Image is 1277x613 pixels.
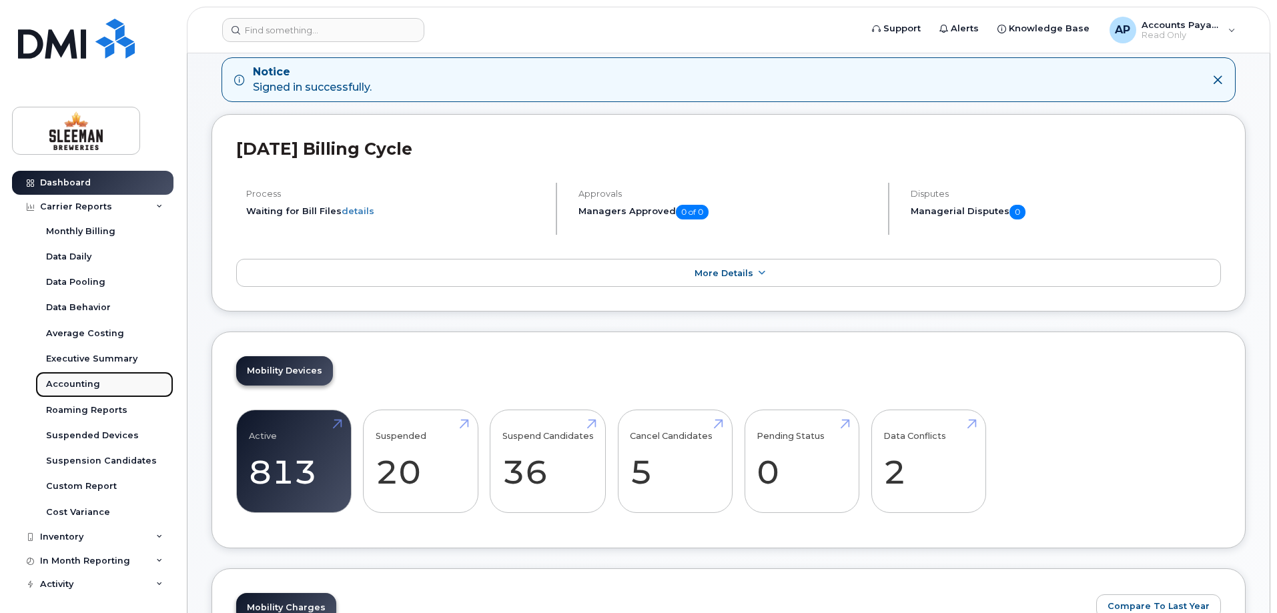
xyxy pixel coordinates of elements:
[930,15,988,42] a: Alerts
[911,205,1221,219] h5: Managerial Disputes
[883,22,921,35] span: Support
[249,418,339,506] a: Active 813
[236,356,333,386] a: Mobility Devices
[1009,22,1090,35] span: Knowledge Base
[578,189,877,199] h4: Approvals
[222,18,424,42] input: Find something...
[757,418,847,506] a: Pending Status 0
[1142,30,1222,41] span: Read Only
[578,205,877,219] h5: Managers Approved
[630,418,720,506] a: Cancel Candidates 5
[676,205,709,219] span: 0 of 0
[863,15,930,42] a: Support
[502,418,594,506] a: Suspend Candidates 36
[988,15,1099,42] a: Knowledge Base
[1115,22,1130,38] span: AP
[1009,205,1025,219] span: 0
[376,418,466,506] a: Suspended 20
[253,65,372,95] div: Signed in successfully.
[1100,17,1245,43] div: Accounts Payable
[1142,19,1222,30] span: Accounts Payable
[951,22,979,35] span: Alerts
[695,268,753,278] span: More Details
[342,205,374,216] a: details
[246,189,544,199] h4: Process
[1108,600,1210,612] span: Compare To Last Year
[246,205,544,217] li: Waiting for Bill Files
[253,65,372,80] strong: Notice
[883,418,973,506] a: Data Conflicts 2
[911,189,1221,199] h4: Disputes
[236,139,1221,159] h2: [DATE] Billing Cycle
